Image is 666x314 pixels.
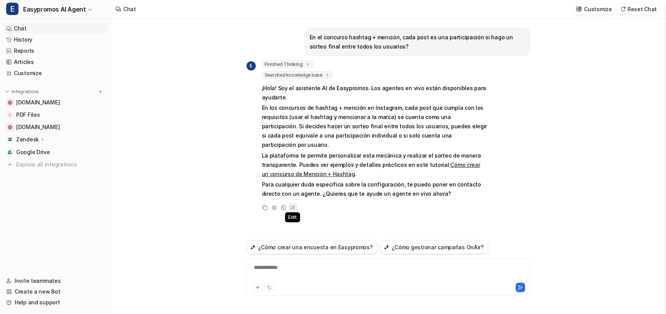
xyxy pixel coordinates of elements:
a: Invite teammates [3,275,107,286]
a: Google DriveGoogle Drive [3,147,107,158]
p: En el concurso hashtag + mención, cada post es una participación si hago un sorteo final entre to... [310,33,525,51]
span: [DOMAIN_NAME] [16,123,60,131]
a: Explore all integrations [3,159,107,170]
button: ¿Cómo crear una encuesta en Easypromos? [247,240,377,254]
span: PDF Files [16,111,40,119]
p: Integrations [12,89,39,95]
a: easypromos-apiref.redoc.ly[DOMAIN_NAME] [3,97,107,108]
p: La plataforma te permite personalizar esta mecánica y realizar el sorteo de manera transparente. ... [262,151,487,179]
a: Help and support [3,297,107,308]
a: www.easypromosapp.com[DOMAIN_NAME] [3,122,107,133]
a: PDF FilesPDF Files [3,109,107,120]
span: Google Drive [16,148,50,156]
img: www.easypromosapp.com [8,125,12,129]
a: Create a new Bot [3,286,107,297]
p: Customize [584,5,612,13]
img: reset [621,6,626,12]
img: Google Drive [8,150,12,154]
a: Reports [3,45,107,56]
p: Para cualquier duda específica sobre la configuración, te puedo poner en contacto directo con un ... [262,180,487,198]
span: Finished Thinking [262,60,314,68]
a: Chat [3,23,107,34]
a: History [3,34,107,45]
img: customize [576,6,582,12]
span: [DOMAIN_NAME] [16,99,60,106]
img: Zendesk [8,137,12,142]
img: menu_add.svg [98,89,103,94]
p: En los concursos de hashtag + mención en Instagram, cada post que cumpla con los requisitos (usar... [262,103,487,149]
a: Cómo crear un concurso de Mención + Hashtag [262,161,480,177]
p: ¡Hola! Soy el asistente AI de Easypromos. Los agentes en vivo están disponibles para ayudarte. [262,84,487,102]
span: Edit [285,212,300,222]
a: Articles [3,57,107,67]
img: easypromos-apiref.redoc.ly [8,100,12,105]
img: PDF Files [8,113,12,117]
span: Searched knowledge base [262,71,333,79]
button: Reset Chat [618,3,660,15]
div: Chat [123,5,136,13]
span: Explore all integrations [16,158,104,171]
img: expand menu [5,89,10,94]
span: Easypromos AI Agent [23,4,86,15]
img: explore all integrations [6,161,14,168]
button: ¿Cómo gestionar campañas OnAir? [380,240,488,254]
button: Integrations [3,88,41,96]
button: Customize [574,3,615,15]
span: E [6,3,18,15]
span: E [247,61,256,71]
p: Zendesk [16,136,39,143]
a: Customize [3,68,107,79]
